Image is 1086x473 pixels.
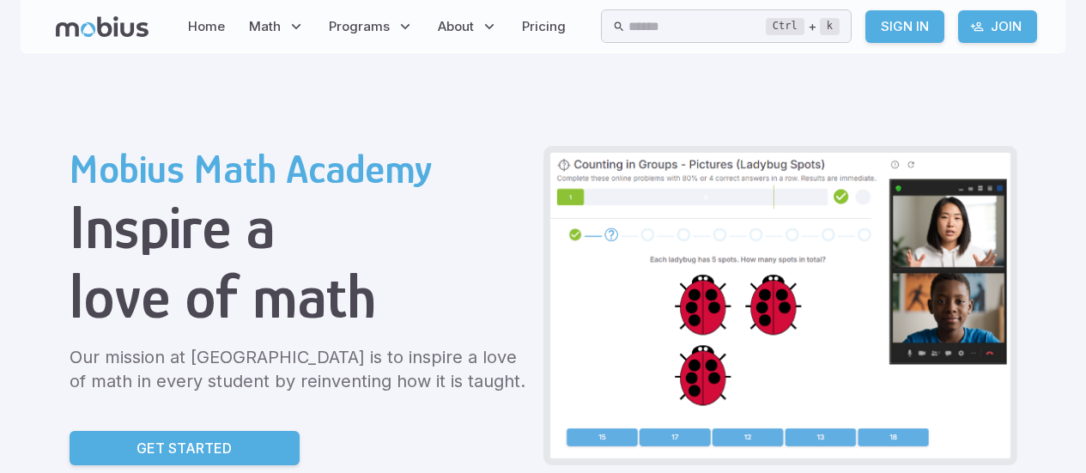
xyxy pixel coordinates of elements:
[517,7,571,46] a: Pricing
[329,17,390,36] span: Programs
[766,16,840,37] div: +
[249,17,281,36] span: Math
[820,18,840,35] kbd: k
[70,262,530,331] h1: love of math
[550,153,1010,458] img: Grade 2 Class
[70,345,530,393] p: Our mission at [GEOGRAPHIC_DATA] is to inspire a love of math in every student by reinventing how...
[183,7,230,46] a: Home
[137,438,232,458] p: Get Started
[766,18,804,35] kbd: Ctrl
[70,146,530,192] h2: Mobius Math Academy
[865,10,944,43] a: Sign In
[958,10,1037,43] a: Join
[70,192,530,262] h1: Inspire a
[70,431,300,465] a: Get Started
[438,17,474,36] span: About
